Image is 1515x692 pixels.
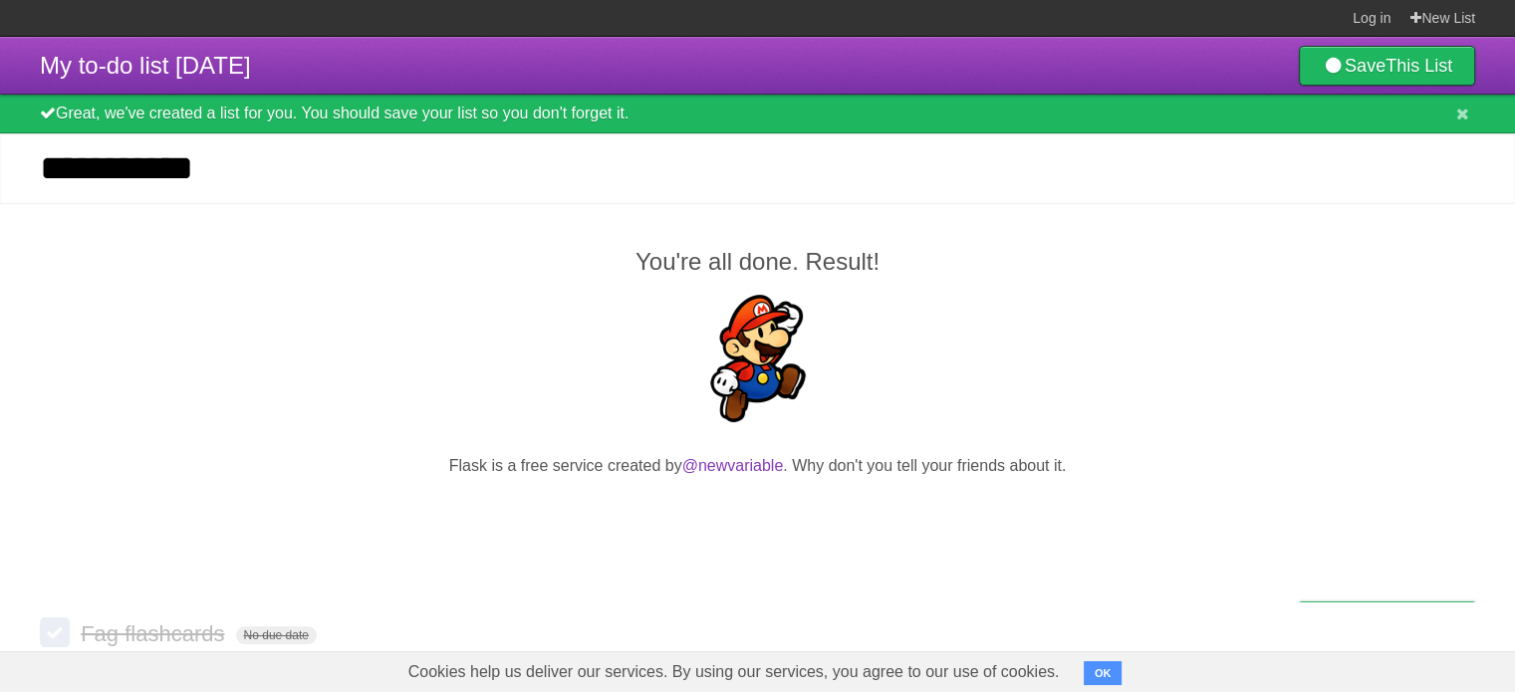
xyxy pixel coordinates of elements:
[388,652,1080,692] span: Cookies help us deliver our services. By using our services, you agree to our use of cookies.
[1084,661,1123,685] button: OK
[722,503,794,531] iframe: X Post Button
[1386,56,1452,76] b: This List
[1299,46,1475,86] a: SaveThis List
[40,617,70,647] label: Done
[236,626,317,644] span: No due date
[682,457,784,474] a: @newvariable
[81,621,229,646] span: Fag flashcards
[40,52,251,79] span: My to-do list [DATE]
[1299,601,1475,638] a: Buy me a coffee
[694,295,822,422] img: Super Mario
[40,244,1475,280] h2: You're all done. Result!
[40,454,1475,478] p: Flask is a free service created by . Why don't you tell your friends about it.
